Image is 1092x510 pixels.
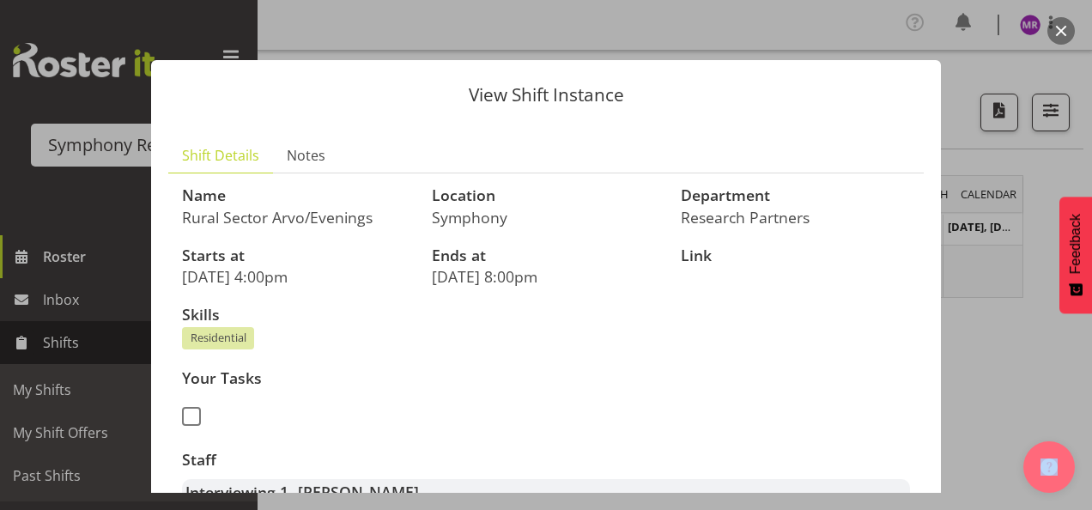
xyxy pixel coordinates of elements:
[681,187,910,204] h3: Department
[681,247,910,264] h3: Link
[182,307,910,324] h3: Skills
[185,482,419,502] strong: Interviewing 1 -
[168,86,924,104] p: View Shift Instance
[182,452,910,469] h3: Staff
[182,145,259,166] span: Shift Details
[1068,214,1083,274] span: Feedback
[287,145,325,166] span: Notes
[182,208,411,227] p: Rural Sector Arvo/Evenings
[191,330,246,346] span: Residential
[182,267,411,286] p: [DATE] 4:00pm
[182,247,411,264] h3: Starts at
[681,208,910,227] p: Research Partners
[298,482,419,502] span: [PERSON_NAME]
[432,247,661,264] h3: Ends at
[182,370,536,387] h3: Your Tasks
[1059,197,1092,313] button: Feedback - Show survey
[182,187,411,204] h3: Name
[432,187,661,204] h3: Location
[1040,458,1058,476] img: help-xxl-2.png
[432,267,661,286] p: [DATE] 8:00pm
[432,208,661,227] p: Symphony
